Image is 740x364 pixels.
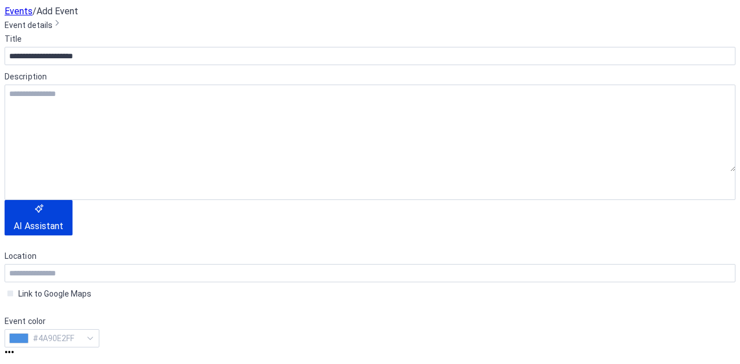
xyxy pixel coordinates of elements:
[5,18,53,32] span: Event details
[5,314,97,328] div: Event color
[33,331,81,345] span: #4A90E2FF
[5,249,733,263] div: Location
[5,32,733,46] div: Title
[5,6,33,17] a: Events
[33,6,78,17] span: / Add Event
[5,200,73,235] button: AI Assistant
[5,70,733,83] div: Description
[5,347,735,358] div: •••
[18,287,91,301] span: Link to Google Maps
